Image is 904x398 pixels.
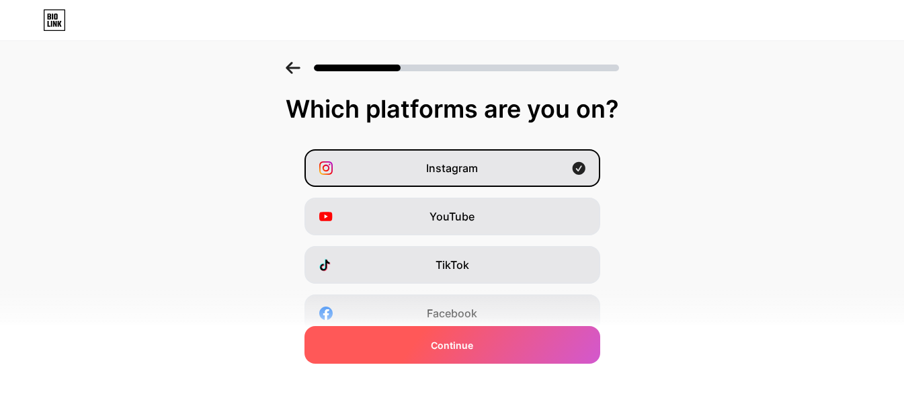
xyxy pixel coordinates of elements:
[431,338,473,352] span: Continue
[426,160,478,176] span: Instagram
[13,95,891,122] div: Which platforms are you on?
[436,257,469,273] span: TikTok
[429,208,475,225] span: YouTube
[427,305,477,321] span: Facebook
